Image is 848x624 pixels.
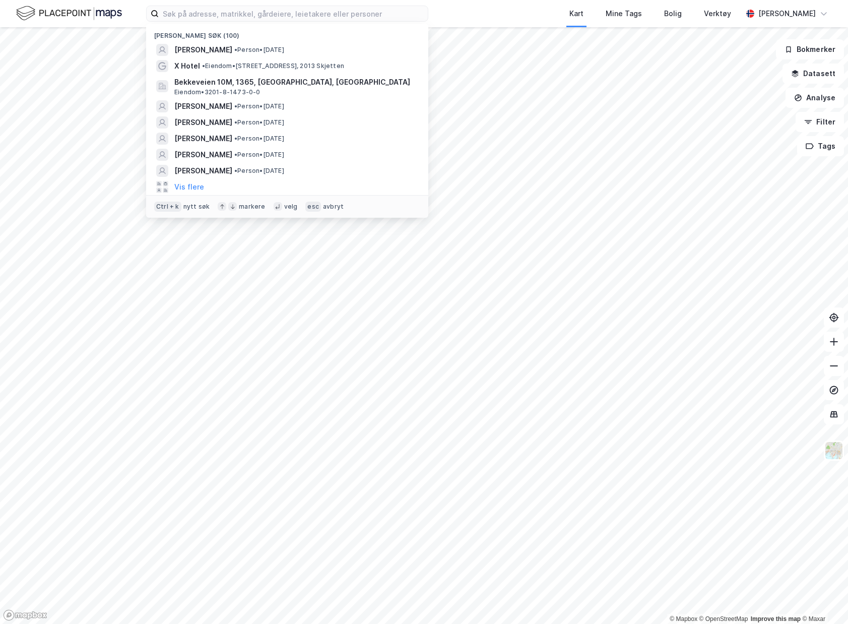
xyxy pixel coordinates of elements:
button: Bokmerker [776,39,844,59]
span: [PERSON_NAME] [174,133,232,145]
a: Improve this map [751,615,801,622]
div: velg [284,203,298,211]
span: X Hotel [174,60,200,72]
span: Person • [DATE] [234,46,284,54]
span: • [234,102,237,110]
input: Søk på adresse, matrikkel, gårdeiere, leietakere eller personer [159,6,428,21]
span: Bekkeveien 10M, 1365, [GEOGRAPHIC_DATA], [GEOGRAPHIC_DATA] [174,76,416,88]
button: Datasett [782,64,844,84]
span: [PERSON_NAME] [174,116,232,129]
span: • [234,167,237,174]
div: esc [305,202,321,212]
div: markere [239,203,265,211]
div: [PERSON_NAME] [758,8,816,20]
div: avbryt [323,203,344,211]
span: Eiendom • [STREET_ADDRESS], 2013 Skjetten [202,62,344,70]
a: OpenStreetMap [699,615,748,622]
button: Analyse [786,88,844,108]
span: [PERSON_NAME] [174,44,232,56]
span: • [202,62,205,70]
div: Ctrl + k [154,202,181,212]
a: Mapbox homepage [3,609,47,621]
span: Person • [DATE] [234,151,284,159]
div: Mine Tags [606,8,642,20]
span: [PERSON_NAME] [174,100,232,112]
span: [PERSON_NAME] [174,149,232,161]
img: Z [824,441,843,460]
button: Tags [797,136,844,156]
div: Kart [569,8,583,20]
div: nytt søk [183,203,210,211]
div: Kontrollprogram for chat [798,576,848,624]
button: Filter [796,112,844,132]
span: • [234,151,237,158]
div: [PERSON_NAME] søk (100) [146,24,428,42]
img: logo.f888ab2527a4732fd821a326f86c7f29.svg [16,5,122,22]
div: Bolig [664,8,682,20]
span: Eiendom • 3201-8-1473-0-0 [174,88,260,96]
span: Person • [DATE] [234,135,284,143]
span: Person • [DATE] [234,118,284,127]
span: • [234,118,237,126]
a: Mapbox [670,615,697,622]
span: Person • [DATE] [234,167,284,175]
span: • [234,135,237,142]
span: Person • [DATE] [234,102,284,110]
div: Verktøy [704,8,731,20]
button: Vis flere [174,181,204,193]
iframe: Chat Widget [798,576,848,624]
span: [PERSON_NAME] [174,165,232,177]
span: • [234,46,237,53]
